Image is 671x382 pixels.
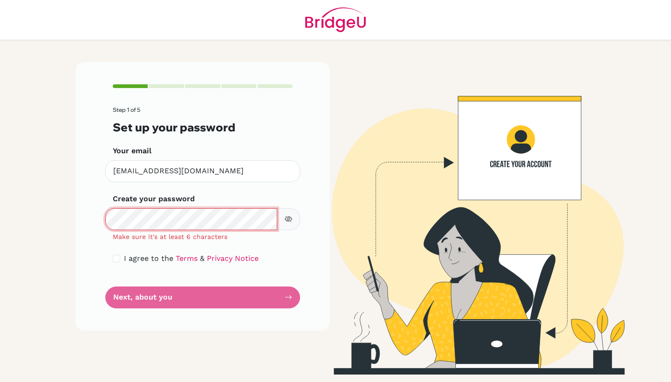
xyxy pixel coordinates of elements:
span: & [200,254,205,263]
span: I agree to the [124,254,173,263]
input: Insert your email* [105,160,300,182]
div: Make sure it's at least 6 characters [105,232,300,242]
a: Terms [176,254,198,263]
h3: Set up your password [113,121,293,134]
label: Your email [113,145,151,157]
label: Create your password [113,193,195,205]
span: Step 1 of 5 [113,106,140,113]
a: Privacy Notice [207,254,259,263]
